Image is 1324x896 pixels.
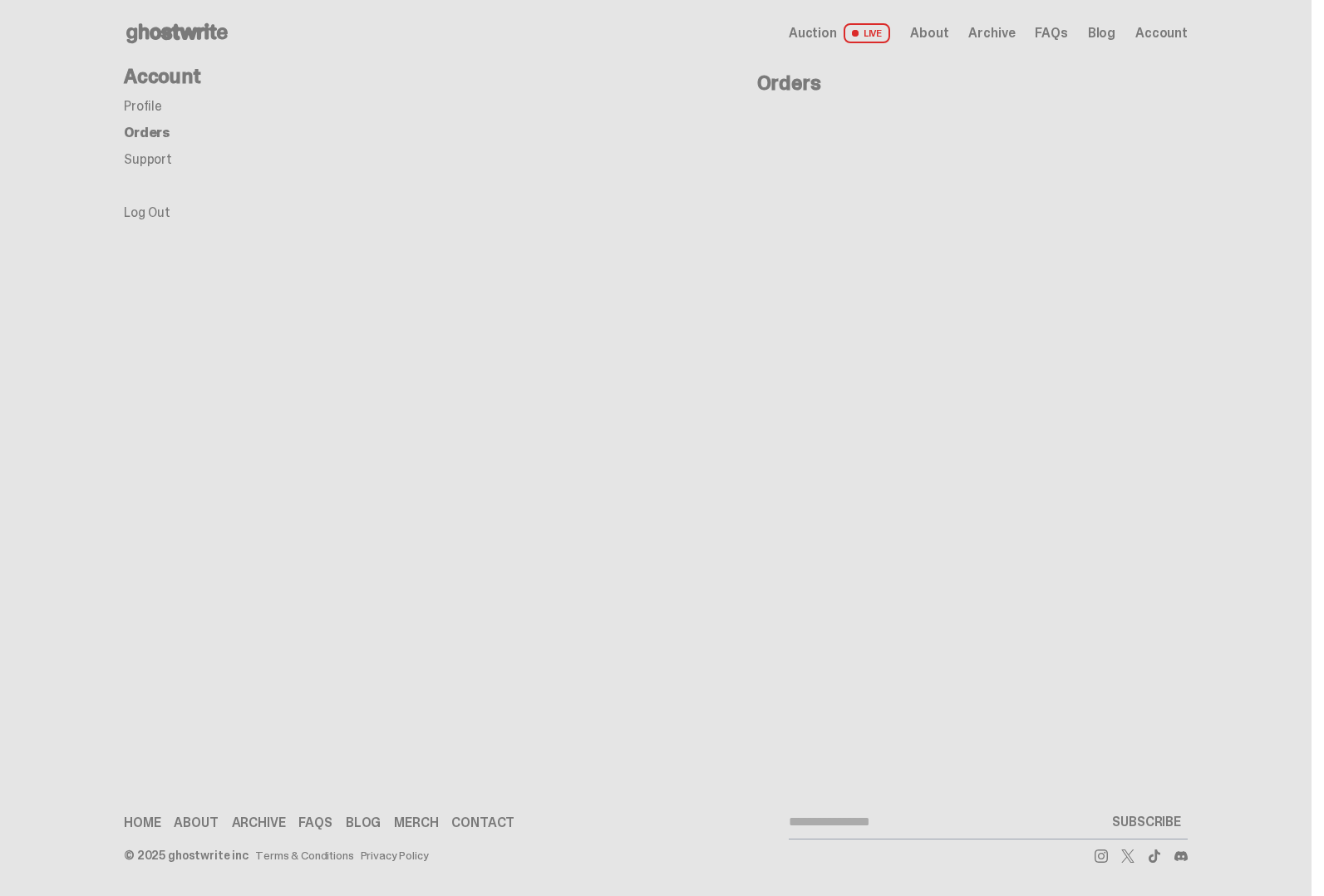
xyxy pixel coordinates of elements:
[124,150,172,168] a: Support
[1135,27,1188,40] a: Account
[124,124,170,141] a: Orders
[174,816,218,830] a: About
[390,73,1188,93] h4: Orders
[124,849,249,861] div: © 2025 ghostwrite inc
[968,27,1015,40] a: Archive
[124,66,390,86] h4: Account
[844,23,891,43] span: LIVE
[346,816,381,830] a: Blog
[232,816,286,830] a: Archive
[394,816,438,830] a: Merch
[124,204,170,221] a: Log Out
[255,849,353,861] a: Terms & Conditions
[298,816,332,830] a: FAQs
[124,816,160,830] a: Home
[910,27,948,40] a: About
[124,97,162,115] a: Profile
[1088,27,1115,40] a: Blog
[361,849,429,861] a: Privacy Policy
[1035,27,1067,40] a: FAQs
[789,23,890,43] a: Auction LIVE
[451,816,514,830] a: Contact
[789,27,837,40] span: Auction
[1105,805,1188,839] button: SUBSCRIBE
